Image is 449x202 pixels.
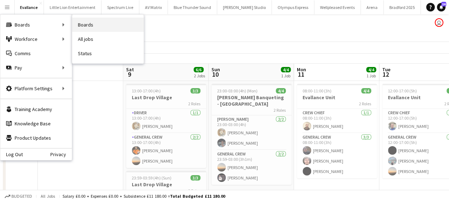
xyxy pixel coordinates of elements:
[63,193,225,199] div: Salary £0.00 + Expenses £0.00 + Subsistence £11 180.00 =
[0,61,72,75] div: Pay
[132,175,171,181] span: 23:59-03:59 (4h) (Sun)
[211,115,291,150] app-card-role: [PERSON_NAME]2/223:00-03:00 (4h)[PERSON_NAME][PERSON_NAME]
[11,194,32,199] span: Budgeted
[211,150,291,185] app-card-role: General Crew2/223:59-03:00 (3h1m)[PERSON_NAME][PERSON_NAME]
[194,67,204,72] span: 6/6
[139,0,168,14] button: AV Matrix
[217,88,258,93] span: 23:00-03:00 (4h) (Mon)
[297,94,377,101] h3: Evallance Unit
[381,70,390,78] span: 12
[126,94,206,101] h3: Last Drop Village
[194,73,205,78] div: 2 Jobs
[297,109,377,133] app-card-role: Crew Chief1/108:00-11:00 (3h)[PERSON_NAME]
[382,66,390,73] span: Tue
[72,46,144,61] a: Status
[0,102,72,116] a: Training Academy
[437,3,445,11] a: 24
[126,181,206,188] h3: Last Drop Village
[359,101,371,106] span: 2 Roles
[388,88,417,93] span: 12:00-17:00 (5h)
[72,32,144,46] a: All jobs
[170,193,225,199] span: Total Budgeted £11 180.00
[14,0,44,14] button: Evallance
[210,70,220,78] span: 10
[126,109,206,133] app-card-role: Driver1/113:00-17:00 (4h)[PERSON_NAME]
[0,32,72,46] div: Workforce
[0,151,23,157] a: Log Out
[366,73,376,78] div: 1 Job
[0,81,72,96] div: Platform Settings
[190,175,200,181] span: 3/3
[361,88,371,93] span: 4/4
[276,88,286,93] span: 4/4
[0,116,72,131] a: Knowledge Base
[50,151,72,157] a: Privacy
[211,66,220,73] span: Sun
[211,94,291,107] h3: [PERSON_NAME] Banqueting - [GEOGRAPHIC_DATA]
[190,88,200,93] span: 3/3
[274,107,286,113] span: 2 Roles
[126,66,134,73] span: Sat
[296,70,306,78] span: 11
[441,2,446,6] span: 24
[217,0,272,14] button: [PERSON_NAME] Studio
[297,84,377,178] app-job-card: 08:00-11:00 (3h)4/4Evallance Unit2 RolesCrew Chief1/108:00-11:00 (3h)[PERSON_NAME]General Crew3/3...
[272,0,314,14] button: Olympus Express
[297,133,377,178] app-card-role: General Crew3/308:00-11:00 (3h)[PERSON_NAME][PERSON_NAME][PERSON_NAME]
[314,0,361,14] button: Wellpleased Events
[0,46,72,61] a: Comms
[297,66,306,73] span: Mon
[303,88,331,93] span: 08:00-11:00 (3h)
[168,0,217,14] button: Blue Thunder Sound
[4,192,33,200] button: Budgeted
[188,188,200,193] span: 2 Roles
[126,84,206,168] app-job-card: 13:00-17:00 (4h)3/3Last Drop Village2 RolesDriver1/113:00-17:00 (4h)[PERSON_NAME]General Crew2/21...
[366,67,376,72] span: 4/4
[188,101,200,106] span: 2 Roles
[125,70,134,78] span: 9
[44,0,101,14] button: Little Lion Entertainment
[384,0,421,14] button: Bradford 2025
[72,18,144,32] a: Boards
[126,133,206,168] app-card-role: General Crew2/213:00-17:00 (4h)[PERSON_NAME][PERSON_NAME]
[361,0,384,14] button: Arena
[0,18,72,32] div: Boards
[435,18,443,27] app-user-avatar: Dominic Riley
[101,0,139,14] button: Spectrum Live
[211,84,291,185] app-job-card: 23:00-03:00 (4h) (Mon)4/4[PERSON_NAME] Banqueting - [GEOGRAPHIC_DATA]2 Roles[PERSON_NAME]2/223:00...
[281,73,290,78] div: 1 Job
[0,131,72,145] a: Product Updates
[39,193,56,199] span: All jobs
[281,67,291,72] span: 4/4
[132,88,161,93] span: 13:00-17:00 (4h)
